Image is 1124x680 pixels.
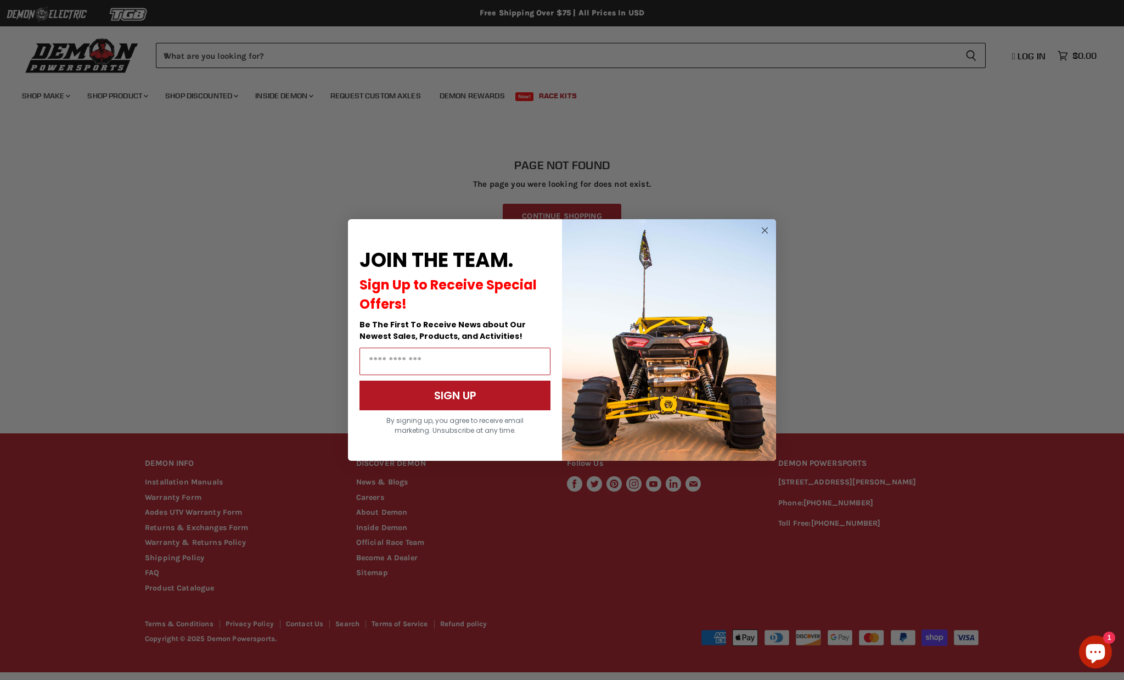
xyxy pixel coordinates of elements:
[359,381,550,410] button: SIGN UP
[562,219,776,461] img: a9095488-b6e7-41ba-879d-588abfab540b.jpeg
[359,319,526,342] span: Be The First To Receive News about Our Newest Sales, Products, and Activities!
[1076,636,1115,671] inbox-online-store-chat: Shopify online store chat
[386,416,524,435] span: By signing up, you agree to receive email marketing. Unsubscribe at any time.
[359,348,550,375] input: Email Address
[359,246,513,274] span: JOIN THE TEAM.
[359,276,537,313] span: Sign Up to Receive Special Offers!
[758,224,772,237] button: Close dialog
